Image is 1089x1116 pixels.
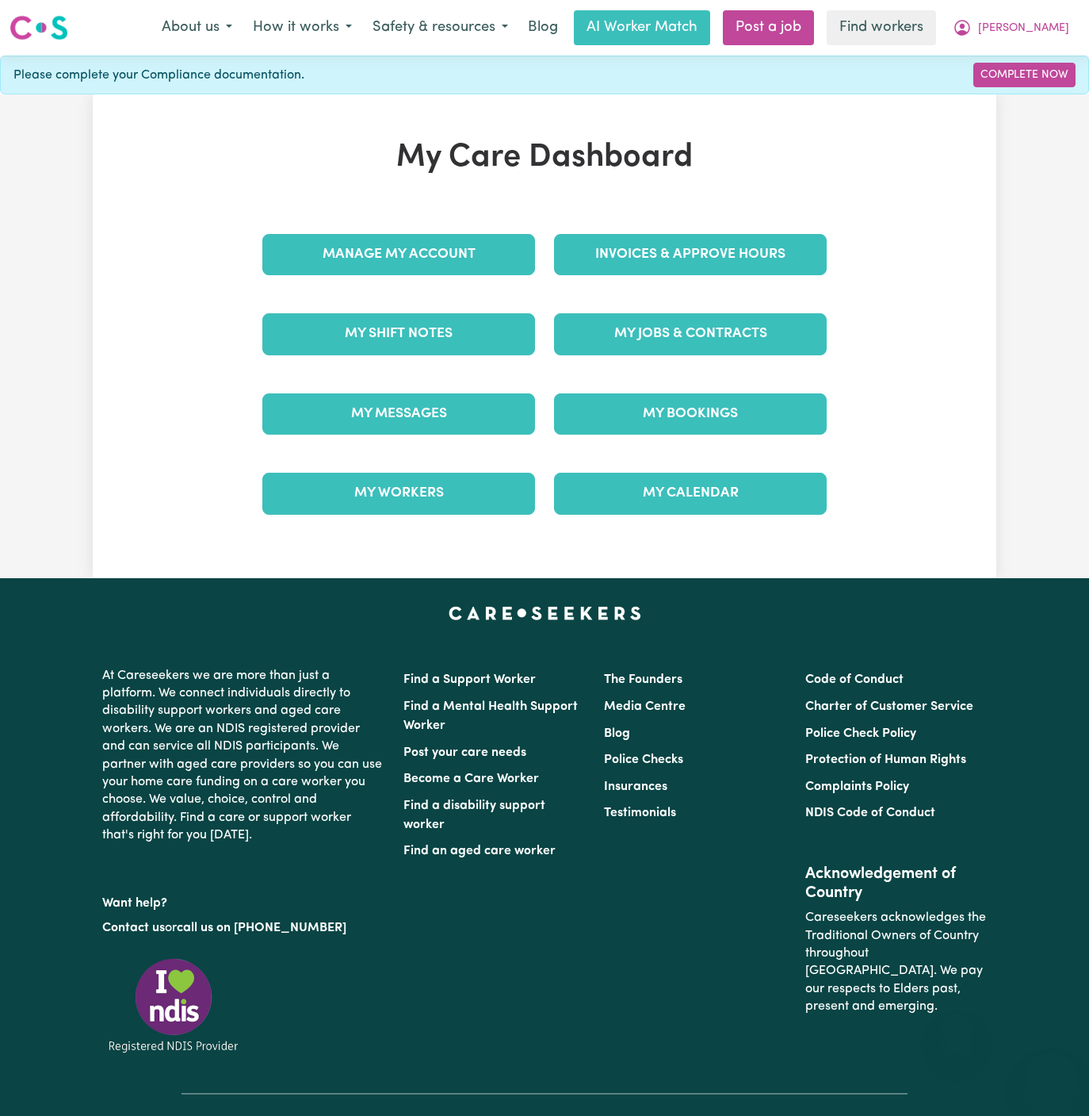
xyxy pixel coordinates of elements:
[973,63,1076,87] a: Complete Now
[941,1014,972,1046] iframe: Close message
[805,807,935,819] a: NDIS Code of Conduct
[403,773,539,785] a: Become a Care Worker
[604,754,683,766] a: Police Checks
[262,234,535,275] a: Manage My Account
[554,473,827,514] a: My Calendar
[13,66,304,85] span: Please complete your Compliance documentation.
[723,10,814,45] a: Post a job
[604,673,682,686] a: The Founders
[403,673,536,686] a: Find a Support Worker
[805,903,987,1022] p: Careseekers acknowledges the Traditional Owners of Country throughout [GEOGRAPHIC_DATA]. We pay o...
[805,700,973,713] a: Charter of Customer Service
[151,11,243,44] button: About us
[604,727,630,740] a: Blog
[403,845,556,857] a: Find an aged care worker
[604,780,667,793] a: Insurances
[102,922,165,934] a: Contact us
[805,673,904,686] a: Code of Conduct
[403,746,526,759] a: Post your care needs
[554,234,827,275] a: Invoices & Approve Hours
[243,11,362,44] button: How it works
[262,393,535,435] a: My Messages
[554,393,827,435] a: My Bookings
[262,313,535,355] a: My Shift Notes
[102,888,384,912] p: Want help?
[177,922,346,934] a: call us on [PHONE_NUMBER]
[102,956,245,1055] img: Registered NDIS provider
[805,780,909,793] a: Complaints Policy
[604,807,676,819] a: Testimonials
[449,607,641,619] a: Careseekers home page
[805,727,916,740] a: Police Check Policy
[10,13,68,42] img: Careseekers logo
[554,313,827,355] a: My Jobs & Contracts
[942,11,1079,44] button: My Account
[827,10,936,45] a: Find workers
[102,661,384,851] p: At Careseekers we are more than just a platform. We connect individuals directly to disability su...
[574,10,710,45] a: AI Worker Match
[10,10,68,46] a: Careseekers logo
[362,11,518,44] button: Safety & resources
[253,139,836,177] h1: My Care Dashboard
[262,473,535,514] a: My Workers
[1026,1053,1076,1103] iframe: Button to launch messaging window
[604,700,686,713] a: Media Centre
[403,800,545,831] a: Find a disability support worker
[102,913,384,943] p: or
[403,700,578,732] a: Find a Mental Health Support Worker
[805,865,987,903] h2: Acknowledgement of Country
[805,754,966,766] a: Protection of Human Rights
[978,20,1069,37] span: [PERSON_NAME]
[518,10,567,45] a: Blog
